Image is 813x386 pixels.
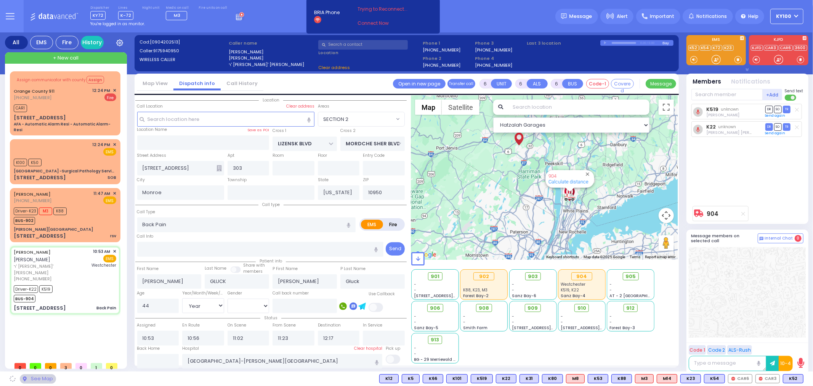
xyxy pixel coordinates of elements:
span: K50 [28,159,42,166]
span: [PERSON_NAME] [14,256,50,263]
button: Toggle fullscreen view [659,100,674,115]
label: Areas [318,103,329,109]
span: 3 [60,363,72,369]
a: 904 [548,173,556,179]
div: M14 [657,374,677,383]
div: rsv [110,233,116,239]
div: [STREET_ADDRESS] [14,114,66,122]
a: History [81,36,104,49]
label: Call back number [273,290,309,296]
span: DR [765,123,773,130]
span: 908 [479,304,489,312]
button: Send [386,242,405,256]
button: Drag Pegman onto the map to open Street View [659,235,674,251]
button: Show satellite imagery [442,100,479,115]
label: Hospital [182,346,199,352]
div: ALS KJ [566,374,585,383]
button: Notifications [731,77,771,86]
a: K22 [706,124,716,130]
div: K22 [496,374,516,383]
div: CAR6 [728,374,752,383]
label: Night unit [142,6,159,10]
input: Search location here [137,112,314,126]
span: 0 [795,235,802,242]
span: 10:53 AM [93,249,111,254]
span: Sanz Bay-4 [561,293,585,299]
span: Internal Chat [765,236,793,241]
div: K52 [783,374,803,383]
small: Share with [243,262,265,268]
span: - [512,319,514,325]
a: K52 [688,45,699,51]
a: Map View [137,80,173,87]
span: - [463,319,465,325]
label: Location Name [137,127,167,133]
label: En Route [182,322,200,328]
div: [GEOGRAPHIC_DATA] -Surgical Pathology Services [14,168,116,174]
span: - [414,351,417,357]
label: [PHONE_NUMBER] [423,47,460,53]
span: 12:24 PM [93,88,111,93]
span: 913 [431,336,439,344]
span: Alert [617,13,628,20]
div: BLS [704,374,725,383]
a: Call History [221,80,263,87]
label: Assigned [137,322,156,328]
span: Sanz Bay-5 [414,325,439,331]
label: Destination [318,322,341,328]
span: 0 [75,363,87,369]
div: BLS [402,374,420,383]
img: red-radio-icon.svg [759,377,763,381]
label: Street Address [137,153,167,159]
div: [STREET_ADDRESS] [14,174,66,182]
div: K53 [588,374,608,383]
button: +Add [763,89,783,100]
span: members [243,269,263,274]
label: Cross 1 [273,128,286,134]
span: 912 [627,304,635,312]
a: Orange County 911 [14,88,55,94]
span: SECTION 2 [323,116,348,123]
span: Westchester [561,281,585,287]
button: Close [584,170,591,178]
span: 903 [528,273,538,280]
div: SOB [107,175,116,180]
span: SO [774,123,782,130]
button: Members [693,77,722,86]
button: UNIT [491,79,512,88]
img: red-radio-icon.svg [731,377,735,381]
span: Driver-K23 [14,207,38,215]
a: Connect Now [358,20,418,27]
span: ✕ [113,87,116,94]
label: Township [228,177,247,183]
span: Notifications [696,13,727,20]
span: unknown [721,106,739,112]
a: Dispatch info [173,80,221,87]
div: K5 [402,374,420,383]
span: - [414,281,417,287]
span: BRIA Phone [314,9,340,16]
label: ZIP [363,177,369,183]
div: JOEL GLUCK [512,131,526,154]
label: Call Location [137,103,163,109]
input: Search member [691,89,763,100]
span: - [414,314,417,319]
div: K12 [379,374,399,383]
span: Aron Spielman [706,112,739,118]
div: CAR3 [755,374,780,383]
label: KJFD [749,38,808,43]
label: Cad: [140,39,226,45]
label: Call Info [137,233,154,240]
span: ✕ [113,142,116,148]
label: In Service [363,322,382,328]
a: [PERSON_NAME] [14,249,51,255]
label: Fire [383,220,404,229]
div: Westchester Medical Center-Woods Road [563,186,576,201]
label: State [318,177,329,183]
span: Clear address [318,64,350,71]
span: [0904202513] [150,39,180,45]
span: SECTION 2 [318,112,394,126]
label: Floor [318,153,327,159]
span: SO [774,106,782,113]
span: - [610,314,612,319]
